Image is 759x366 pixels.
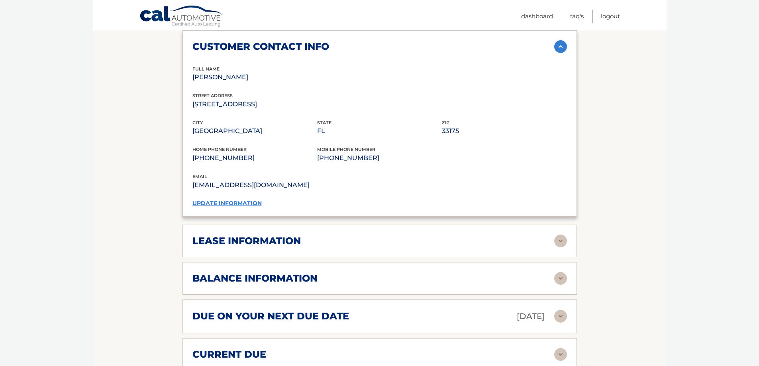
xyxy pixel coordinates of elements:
[192,72,317,83] p: [PERSON_NAME]
[139,5,223,28] a: Cal Automotive
[192,272,318,284] h2: balance information
[192,125,317,137] p: [GEOGRAPHIC_DATA]
[192,99,317,110] p: [STREET_ADDRESS]
[192,235,301,247] h2: lease information
[554,348,567,361] img: accordion-rest.svg
[192,180,380,191] p: [EMAIL_ADDRESS][DOMAIN_NAME]
[521,10,553,23] a: Dashboard
[554,272,567,285] img: accordion-rest.svg
[192,153,317,164] p: [PHONE_NUMBER]
[517,309,545,323] p: [DATE]
[192,41,329,53] h2: customer contact info
[317,147,375,152] span: mobile phone number
[317,153,442,164] p: [PHONE_NUMBER]
[442,120,449,125] span: zip
[317,125,442,137] p: FL
[554,40,567,53] img: accordion-active.svg
[317,120,331,125] span: state
[192,147,247,152] span: home phone number
[192,200,262,207] a: update information
[192,66,220,72] span: full name
[192,174,207,179] span: email
[554,235,567,247] img: accordion-rest.svg
[192,93,233,98] span: street address
[570,10,584,23] a: FAQ's
[554,310,567,323] img: accordion-rest.svg
[442,125,567,137] p: 33175
[601,10,620,23] a: Logout
[192,310,349,322] h2: due on your next due date
[192,120,203,125] span: city
[192,348,266,360] h2: current due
